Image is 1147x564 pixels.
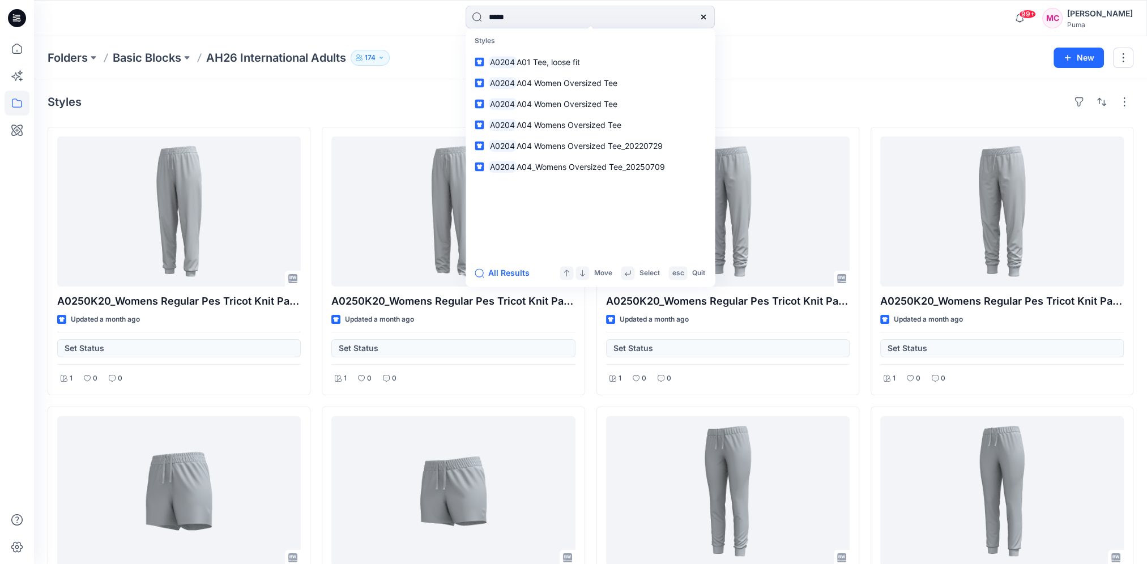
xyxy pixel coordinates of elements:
[344,373,347,384] p: 1
[488,97,517,110] mark: A0204
[367,373,372,384] p: 0
[57,136,301,287] a: A0250K20_Womens Regular Pes Tricot Knit Pants_High Rise_Closed cuff_CV01
[392,373,396,384] p: 0
[606,136,850,287] a: A0250K20_Womens Regular Pes Tricot Knit Pants_Mid Rise_Closed cuff_CV01
[639,267,659,279] p: Select
[488,139,517,152] mark: A0204
[331,293,575,309] p: A0250K20_Womens Regular Pes Tricot Knit Pants_High Rise_Open Hem_CV02
[893,373,896,384] p: 1
[488,118,517,131] mark: A0204
[113,50,181,66] a: Basic Blocks
[1042,8,1063,28] div: MC
[48,95,82,109] h4: Styles
[475,266,537,280] button: All Results
[642,373,646,384] p: 0
[517,99,617,109] span: A04 Women Oversized Tee
[517,162,665,172] span: A04_Womens Oversized Tee_20250709
[118,373,122,384] p: 0
[517,120,621,130] span: A04 Womens Oversized Tee
[941,373,945,384] p: 0
[880,136,1124,287] a: A0250K20_Womens Regular Pes Tricot Knit Pants_Mid Rise_Closed cuff_CV01
[517,78,617,88] span: A04 Women Oversized Tee
[468,156,713,177] a: A0204A04_Womens Oversized Tee_20250709
[1019,10,1036,19] span: 99+
[672,267,684,279] p: esc
[1054,48,1104,68] button: New
[594,267,612,279] p: Move
[93,373,97,384] p: 0
[71,314,140,326] p: Updated a month ago
[57,293,301,309] p: A0250K20_Womens Regular Pes Tricot Knit Pants_High Rise_Closed cuff_CV01
[351,50,390,66] button: 174
[70,373,73,384] p: 1
[488,76,517,89] mark: A0204
[916,373,920,384] p: 0
[517,57,580,67] span: A01 Tee, loose fit
[488,160,517,173] mark: A0204
[468,135,713,156] a: A0204A04 Womens Oversized Tee_20220729
[468,93,713,114] a: A0204A04 Women Oversized Tee
[48,50,88,66] a: Folders
[619,373,621,384] p: 1
[1067,7,1133,20] div: [PERSON_NAME]
[468,72,713,93] a: A0204A04 Women Oversized Tee
[488,55,517,69] mark: A0204
[345,314,414,326] p: Updated a month ago
[206,50,346,66] p: AH26 International Adults
[894,314,963,326] p: Updated a month ago
[331,136,575,287] a: A0250K20_Womens Regular Pes Tricot Knit Pants_High Rise_Open Hem_CV02
[1067,20,1133,29] div: Puma
[517,141,663,151] span: A04 Womens Oversized Tee_20220729
[667,373,671,384] p: 0
[692,267,705,279] p: Quit
[468,52,713,72] a: A0204A01 Tee, loose fit
[620,314,689,326] p: Updated a month ago
[880,293,1124,309] p: A0250K20_Womens Regular Pes Tricot Knit Pants_Mid Rise_Closed cuff_CV01
[468,114,713,135] a: A0204A04 Womens Oversized Tee
[468,31,713,52] p: Styles
[606,293,850,309] p: A0250K20_Womens Regular Pes Tricot Knit Pants_Mid Rise_Closed cuff_CV01
[365,52,376,64] p: 174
